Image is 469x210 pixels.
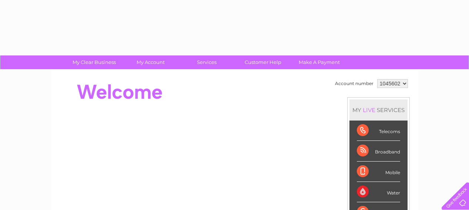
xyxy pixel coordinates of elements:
[64,55,125,69] a: My Clear Business
[357,182,400,202] div: Water
[349,99,408,121] div: MY SERVICES
[232,55,294,69] a: Customer Help
[333,77,375,90] td: Account number
[289,55,350,69] a: Make A Payment
[357,121,400,141] div: Telecoms
[357,141,400,161] div: Broadband
[357,162,400,182] div: Mobile
[361,106,377,114] div: LIVE
[120,55,181,69] a: My Account
[176,55,237,69] a: Services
